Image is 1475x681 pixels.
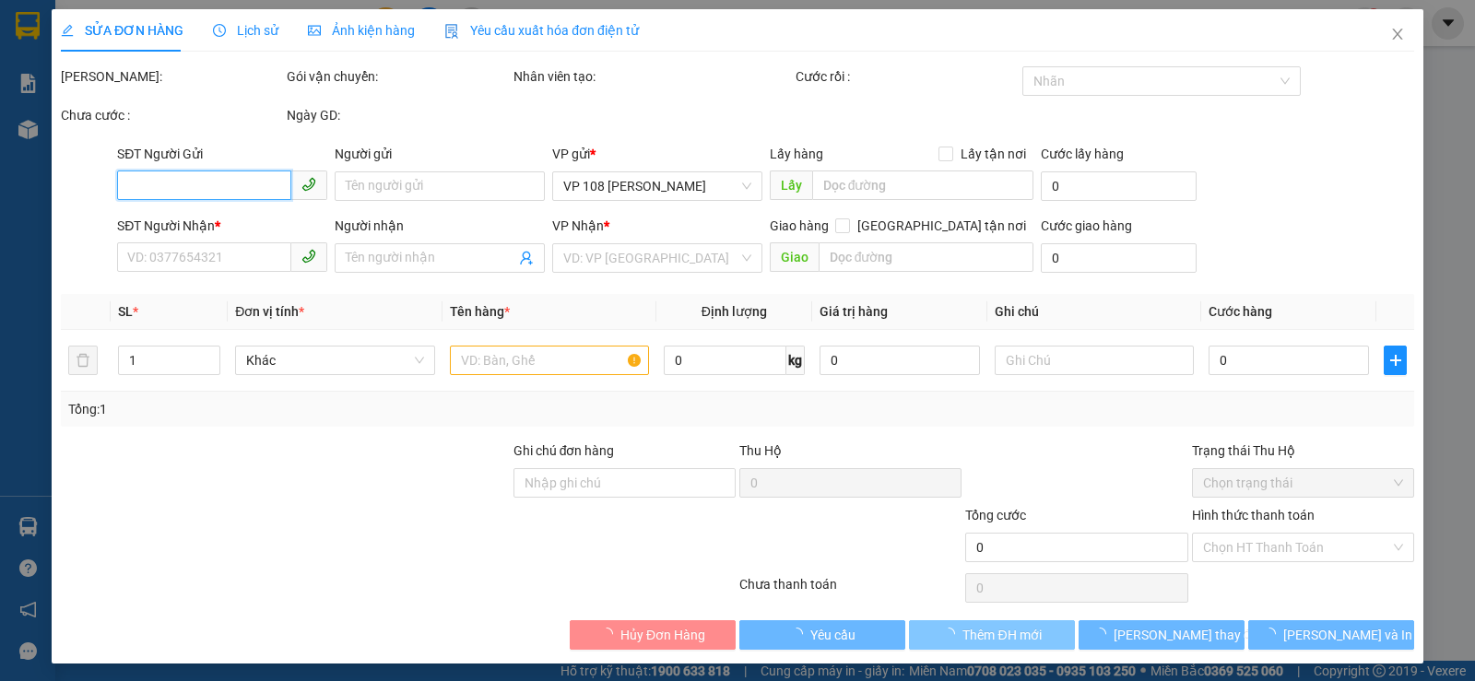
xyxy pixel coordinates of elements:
button: Thêm ĐH mới [909,620,1075,650]
span: Tổng cước [965,508,1026,522]
div: HẢI HÀ [176,82,324,104]
button: delete [68,346,98,375]
input: VD: Bàn, Ghế [450,346,649,375]
span: picture [308,24,321,37]
div: VP 108 [PERSON_NAME] [16,16,163,60]
span: [PERSON_NAME] và In [1283,625,1412,645]
span: clock-circle [213,24,226,37]
span: Lấy hàng [770,147,823,161]
span: Đơn vị tính [235,304,304,319]
span: VP Nhận [552,218,604,233]
span: Lịch sử [213,23,278,38]
span: Lấy tận nơi [953,144,1033,164]
input: Dọc đường [812,170,1034,200]
div: Nhân viên tạo: [513,66,793,87]
span: Hủy Đơn Hàng [620,625,705,645]
div: Người nhận [335,216,545,236]
button: Close [1372,9,1423,61]
div: SĐT Người Gửi [117,144,327,164]
span: plus [1385,353,1406,368]
div: VP 184 [PERSON_NAME] - HCM [176,16,324,82]
input: Ghi Chú [995,346,1194,375]
img: icon [444,24,459,39]
span: Giao [770,242,819,272]
label: Cước lấy hàng [1041,147,1124,161]
span: SL [118,304,133,319]
span: phone [301,177,316,192]
span: Yêu cầu xuất hóa đơn điện tử [444,23,639,38]
span: loading [790,628,810,640]
span: Ảnh kiện hàng [308,23,415,38]
span: VPNVT [203,130,291,162]
span: Gửi: [16,18,44,37]
span: Thêm ĐH mới [962,625,1041,645]
span: loading [1093,628,1114,640]
span: Nhận: [176,18,220,37]
div: CHÚ NGHỊ [16,60,163,82]
div: Tổng: 1 [68,399,571,419]
span: close [1390,27,1405,41]
span: loading [1263,628,1283,640]
span: Tên hàng [450,304,510,319]
span: Lấy [770,170,812,200]
div: Gói vận chuyển: [287,66,509,87]
button: [PERSON_NAME] thay đổi [1079,620,1245,650]
span: Chọn trạng thái [1203,469,1403,497]
span: Khác [246,346,423,374]
button: Hủy Đơn Hàng [570,620,736,650]
input: Ghi chú đơn hàng [513,468,736,498]
span: [PERSON_NAME] thay đổi [1114,625,1261,645]
div: SĐT Người Nhận [117,216,327,236]
span: Thu Hộ [739,443,782,458]
th: Ghi chú [987,294,1201,330]
button: plus [1384,346,1407,375]
label: Hình thức thanh toán [1192,508,1315,522]
div: Ngày GD: [287,105,509,125]
span: [GEOGRAPHIC_DATA] tận nơi [850,216,1033,236]
div: Chưa thanh toán [737,574,963,606]
div: VP gửi [552,144,762,164]
span: edit [61,24,74,37]
input: Cước giao hàng [1041,243,1197,273]
span: Định lượng [702,304,767,319]
span: VP 108 Lê Hồng Phong - Vũng Tàu [563,172,751,200]
input: Dọc đường [819,242,1034,272]
input: Cước lấy hàng [1041,171,1197,201]
span: Giá trị hàng [820,304,888,319]
button: [PERSON_NAME] và In [1248,620,1414,650]
div: 0903247808 [16,82,163,108]
div: Trạng thái Thu Hộ [1192,440,1414,461]
span: loading [600,628,620,640]
span: Yêu cầu [810,625,855,645]
span: phone [301,249,316,264]
span: SỬA ĐƠN HÀNG [61,23,183,38]
span: loading [942,628,962,640]
div: Người gửi [335,144,545,164]
div: Cước rồi : [796,66,1018,87]
div: [PERSON_NAME]: [61,66,283,87]
span: Cước hàng [1209,304,1272,319]
span: kg [786,346,805,375]
span: user-add [519,251,534,265]
label: Ghi chú đơn hàng [513,443,615,458]
span: Giao hàng [770,218,829,233]
div: 0878585588 [176,104,324,130]
div: Chưa cước : [61,105,283,125]
button: Yêu cầu [739,620,905,650]
label: Cước giao hàng [1041,218,1132,233]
